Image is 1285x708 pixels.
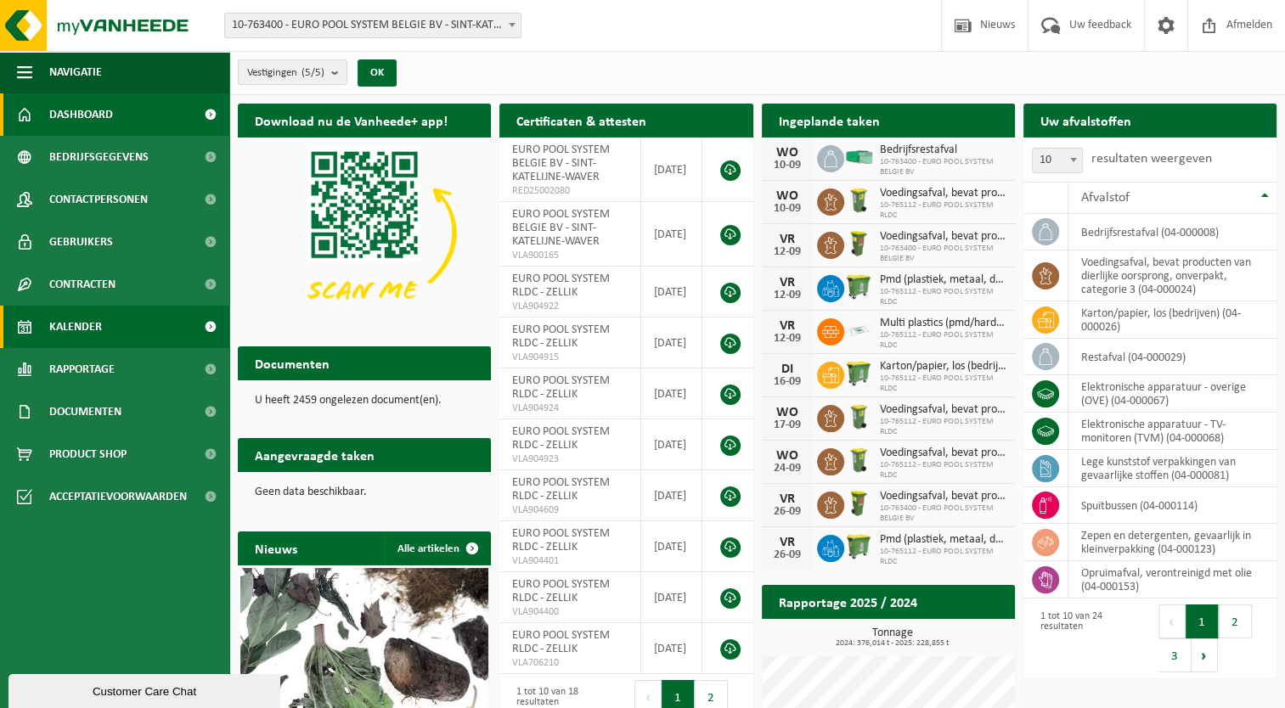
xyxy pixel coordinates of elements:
[247,60,324,86] span: Vestigingen
[641,623,702,674] td: [DATE]
[255,395,474,407] p: U heeft 2459 ongelezen document(en).
[844,532,873,561] img: WB-0770-HPE-GN-50
[238,59,347,85] button: Vestigingen(5/5)
[49,93,113,136] span: Dashboard
[512,425,610,452] span: EURO POOL SYSTEM RLDC - ZELLIK
[512,476,610,503] span: EURO POOL SYSTEM RLDC - ZELLIK
[49,178,148,221] span: Contactpersonen
[770,233,804,246] div: VR
[512,527,610,553] span: EURO POOL SYSTEM RLDC - ZELLIK
[880,230,1006,244] span: Voedingsafval, bevat producten van dierlijke oorsprong, onverpakt, categorie 3
[770,203,804,215] div: 10-09
[770,333,804,345] div: 12-09
[1219,604,1252,638] button: 2
[770,449,804,463] div: WO
[225,14,521,37] span: 10-763400 - EURO POOL SYSTEM BELGIE BV - SINT-KATELIJNE-WAVER
[770,362,804,376] div: DI
[1158,638,1192,672] button: 3
[1158,604,1186,638] button: Previous
[512,249,628,262] span: VLA900165
[1068,561,1277,598] td: opruimafval, verontreinigd met olie (04-000153)
[880,273,1006,287] span: Pmd (plastiek, metaal, drankkartons) (bedrijven)
[1091,152,1212,166] label: resultaten weergeven
[1068,301,1277,339] td: karton/papier, los (bedrijven) (04-000026)
[770,376,804,388] div: 16-09
[888,618,1013,652] a: Bekijk rapportage
[512,402,628,415] span: VLA904924
[1068,524,1277,561] td: zepen en detergenten, gevaarlijk in kleinverpakking (04-000123)
[844,149,873,165] img: HK-XP-30-GN-00
[880,143,1006,157] span: Bedrijfsrestafval
[512,656,628,670] span: VLA706210
[880,317,1006,330] span: Multi plastics (pmd/harde kunststoffen/spanbanden/eps/folie naturel/folie gemeng...
[770,246,804,258] div: 12-09
[880,374,1006,394] span: 10-765112 - EURO POOL SYSTEM RLDC
[770,160,804,171] div: 10-09
[1068,339,1277,375] td: restafval (04-000029)
[770,536,804,549] div: VR
[512,452,628,466] span: VLA904923
[770,463,804,475] div: 24-09
[224,13,521,38] span: 10-763400 - EURO POOL SYSTEM BELGIE BV - SINT-KATELIJNE-WAVER
[49,348,115,391] span: Rapportage
[641,521,702,572] td: [DATE]
[49,221,113,263] span: Gebruikers
[880,503,1006,524] span: 10-763400 - EURO POOL SYSTEM BELGIE BV
[358,59,397,87] button: OK
[499,104,663,137] h2: Certificaten & attesten
[49,306,102,348] span: Kalender
[49,136,149,178] span: Bedrijfsgegevens
[844,316,873,345] img: LP-SK-00500-LPE-16
[238,104,465,137] h2: Download nu de Vanheede+ app!
[49,475,187,518] span: Acceptatievoorwaarden
[512,605,628,619] span: VLA904400
[762,585,934,618] h2: Rapportage 2025 / 2024
[880,360,1006,374] span: Karton/papier, los (bedrijven)
[770,319,804,333] div: VR
[770,639,1015,648] span: 2024: 376,014 t - 2025: 228,855 t
[255,486,474,498] p: Geen data beschikbaar.
[880,200,1006,221] span: 10-765112 - EURO POOL SYSTEM RLDC
[641,368,702,419] td: [DATE]
[844,186,873,215] img: WB-0140-HPE-GN-50
[880,187,1006,200] span: Voedingsafval, bevat producten van dierlijke oorsprong, onverpakt, categorie 3
[770,146,804,160] div: WO
[512,208,610,248] span: EURO POOL SYSTEM BELGIE BV - SINT-KATELIJNE-WAVER
[880,447,1006,460] span: Voedingsafval, bevat producten van dierlijke oorsprong, onverpakt, categorie 3
[1081,191,1130,205] span: Afvalstof
[844,229,873,258] img: WB-0060-HPE-GN-50
[1023,104,1148,137] h2: Uw afvalstoffen
[1068,214,1277,250] td: bedrijfsrestafval (04-000008)
[880,547,1006,567] span: 10-765112 - EURO POOL SYSTEM RLDC
[384,531,489,565] a: Alle artikelen
[844,446,873,475] img: WB-0140-HPE-GN-50
[512,273,610,299] span: EURO POOL SYSTEM RLDC - ZELLIK
[770,289,804,301] div: 12-09
[641,138,702,202] td: [DATE]
[302,67,324,78] count: (5/5)
[844,359,873,388] img: WB-0770-HPE-GN-50
[880,287,1006,307] span: 10-765112 - EURO POOL SYSTEM RLDC
[1068,487,1277,524] td: spuitbussen (04-000114)
[512,143,610,183] span: EURO POOL SYSTEM BELGIE BV - SINT-KATELIJNE-WAVER
[1068,375,1277,413] td: elektronische apparatuur - overige (OVE) (04-000067)
[641,419,702,470] td: [DATE]
[512,374,610,401] span: EURO POOL SYSTEM RLDC - ZELLIK
[238,346,347,379] h2: Documenten
[770,549,804,561] div: 26-09
[880,417,1006,437] span: 10-765112 - EURO POOL SYSTEM RLDC
[641,267,702,317] td: [DATE]
[880,533,1006,547] span: Pmd (plastiek, metaal, drankkartons) (bedrijven)
[770,506,804,518] div: 26-09
[1192,638,1218,672] button: Next
[880,490,1006,503] span: Voedingsafval, bevat producten van dierlijke oorsprong, onverpakt, categorie 3
[238,531,314,565] h2: Nieuws
[512,629,610,655] span: EURO POOL SYSTEM RLDC - ZELLIK
[512,184,628,198] span: RED25002080
[512,578,610,604] span: EURO POOL SYSTEM RLDC - ZELLIK
[770,276,804,289] div: VR
[49,263,116,306] span: Contracten
[8,671,284,708] iframe: chat widget
[641,572,702,623] td: [DATE]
